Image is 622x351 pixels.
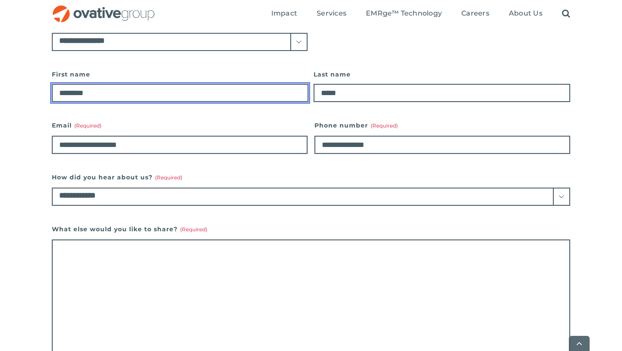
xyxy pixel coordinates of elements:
[314,119,570,131] label: Phone number
[509,9,543,18] span: About Us
[52,223,570,235] label: What else would you like to share?
[52,4,155,13] a: OG_Full_horizontal_RGB
[461,9,489,18] span: Careers
[317,9,346,19] a: Services
[52,119,308,131] label: Email
[314,68,570,80] label: Last name
[74,122,102,129] span: (Required)
[180,226,207,233] span: (Required)
[52,171,570,183] label: How did you hear about us?
[366,9,442,19] a: EMRge™ Technology
[366,9,442,18] span: EMRge™ Technology
[271,9,297,18] span: Impact
[317,9,346,18] span: Services
[155,174,182,181] span: (Required)
[52,68,308,80] label: First name
[509,9,543,19] a: About Us
[562,9,570,19] a: Search
[461,9,489,19] a: Careers
[371,122,398,129] span: (Required)
[271,9,297,19] a: Impact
